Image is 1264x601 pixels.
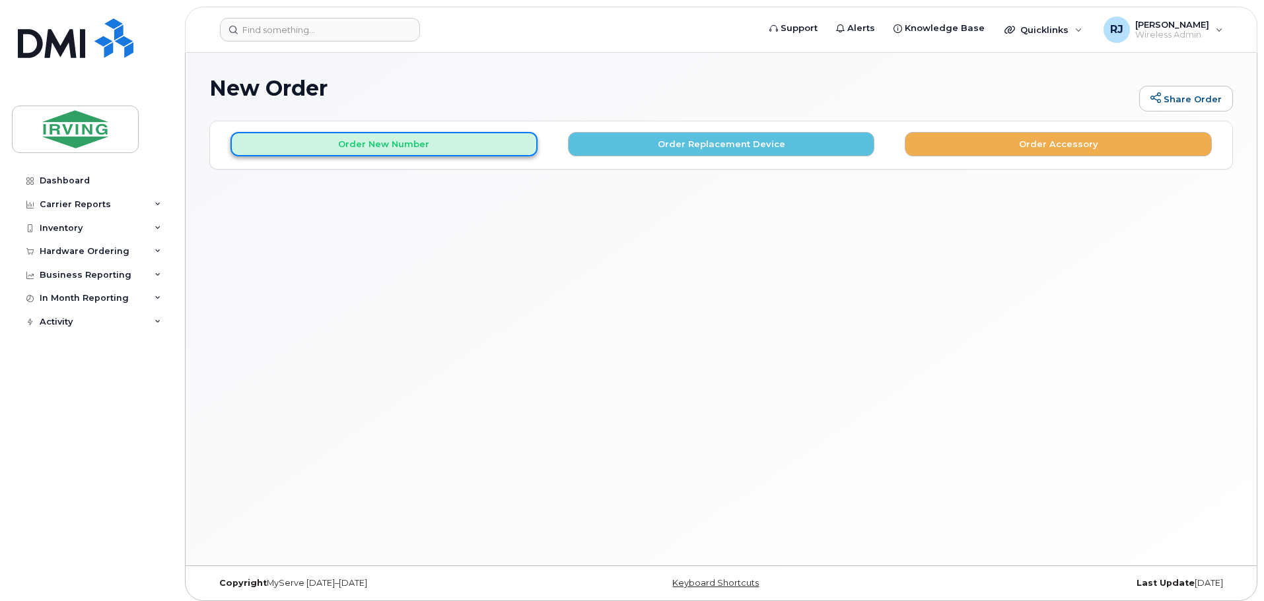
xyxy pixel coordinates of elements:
[568,132,875,156] button: Order Replacement Device
[672,578,759,588] a: Keyboard Shortcuts
[1137,578,1195,588] strong: Last Update
[905,132,1212,156] button: Order Accessory
[230,132,538,156] button: Order New Number
[209,578,551,588] div: MyServe [DATE]–[DATE]
[1139,86,1233,112] a: Share Order
[892,578,1233,588] div: [DATE]
[219,578,267,588] strong: Copyright
[209,77,1133,100] h1: New Order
